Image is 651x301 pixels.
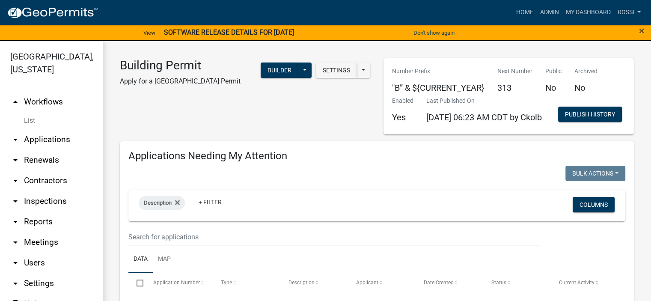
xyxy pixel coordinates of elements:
input: Search for applications [128,228,540,246]
p: Last Published On [426,96,542,105]
button: Publish History [558,107,622,122]
i: arrow_drop_down [10,258,21,268]
a: Home [512,4,536,21]
span: Description [288,280,315,286]
span: Application Number [153,280,200,286]
strong: SOFTWARE RELEASE DETAILS FOR [DATE] [164,28,294,36]
h5: Yes [392,112,413,122]
button: Columns [573,197,615,212]
datatable-header-cell: Select [128,273,145,293]
datatable-header-cell: Type [212,273,280,293]
p: Apply for a [GEOGRAPHIC_DATA] Permit [120,76,241,86]
p: Public [545,67,562,76]
button: Close [639,26,645,36]
datatable-header-cell: Date Created [416,273,483,293]
h5: "B” & ${CURRENT_YEAR} [392,83,485,93]
datatable-header-cell: Description [280,273,348,293]
span: × [639,25,645,37]
datatable-header-cell: Applicant [348,273,416,293]
wm-modal-confirm: Workflow Publish History [558,111,622,118]
span: Status [491,280,506,286]
button: Settings [316,63,357,78]
button: Bulk Actions [565,166,625,181]
h5: No [574,83,597,93]
a: + Filter [192,194,229,210]
i: arrow_drop_down [10,134,21,145]
span: Date Created [424,280,454,286]
h4: Applications Needing My Attention [128,150,625,162]
i: arrow_drop_down [10,217,21,227]
span: Applicant [356,280,378,286]
span: [DATE] 06:23 AM CDT by Ckolb [426,112,542,122]
h3: Building Permit [120,58,241,73]
a: RossL [614,4,644,21]
h5: 313 [497,83,532,93]
p: Archived [574,67,597,76]
datatable-header-cell: Application Number [145,273,212,293]
a: Map [153,246,176,273]
a: Admin [536,4,562,21]
button: Builder [261,63,298,78]
span: Type [221,280,232,286]
h5: No [545,83,562,93]
datatable-header-cell: Current Activity [551,273,618,293]
button: Don't show again [410,26,458,40]
i: arrow_drop_down [10,278,21,289]
a: View [140,26,159,40]
i: arrow_drop_down [10,196,21,206]
i: arrow_drop_down [10,237,21,247]
p: Enabled [392,96,413,105]
p: Number Prefix [392,67,485,76]
datatable-header-cell: Status [483,273,551,293]
i: arrow_drop_up [10,97,21,107]
i: arrow_drop_down [10,176,21,186]
p: Next Number [497,67,532,76]
span: Description [144,200,172,206]
i: arrow_drop_down [10,155,21,165]
span: Current Activity [559,280,595,286]
a: My Dashboard [562,4,614,21]
a: Data [128,246,153,273]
